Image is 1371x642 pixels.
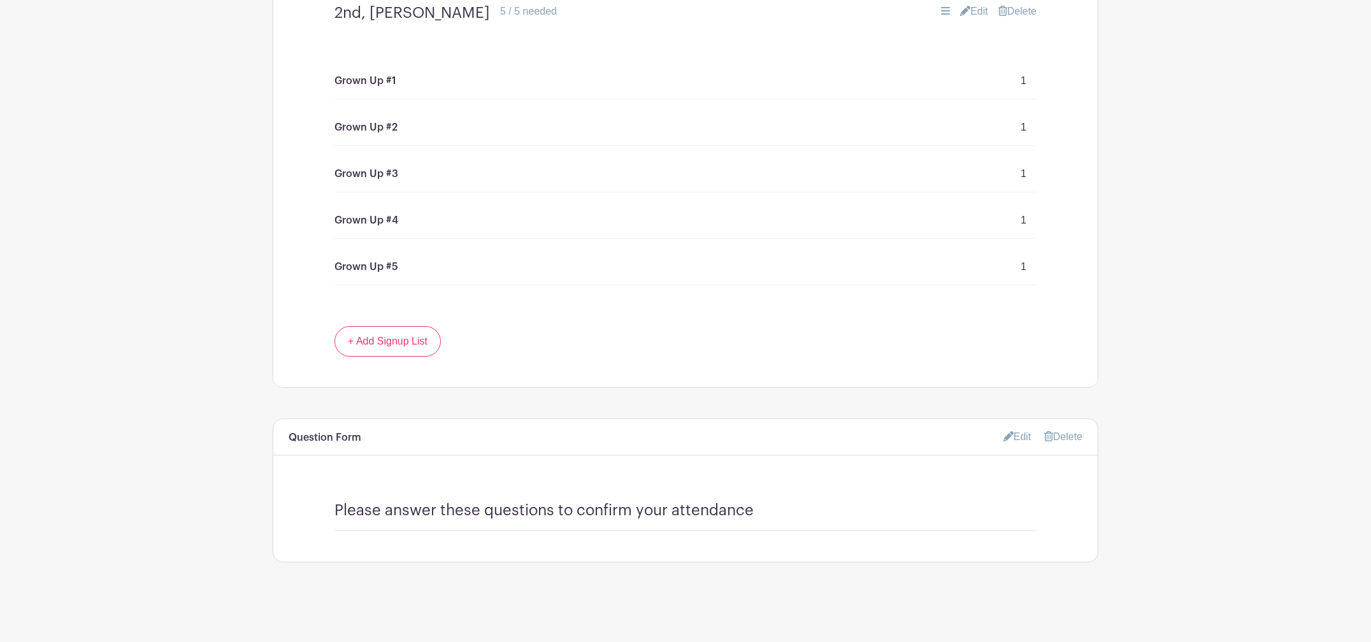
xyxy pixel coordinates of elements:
h4: 2nd, [PERSON_NAME] [334,4,490,22]
h4: Please answer these questions to confirm your attendance [334,501,754,520]
a: Edit [960,4,988,19]
p: Grown Up #5 [334,259,398,275]
p: Grown Up #1 [334,73,396,89]
a: Delete [998,4,1037,19]
p: 1 [1021,73,1026,89]
p: 1 [1021,259,1026,275]
a: Delete [1044,431,1082,442]
p: 1 [1021,213,1026,228]
div: 5 / 5 needed [500,4,557,19]
p: 1 [1021,166,1026,182]
p: 1 [1021,120,1026,135]
p: Grown Up #4 [334,213,398,228]
p: Grown Up #3 [334,166,398,182]
h6: Question Form [289,432,361,444]
p: Grown Up #2 [334,120,398,135]
a: + Add Signup List [334,326,441,357]
a: Edit [1003,426,1031,447]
